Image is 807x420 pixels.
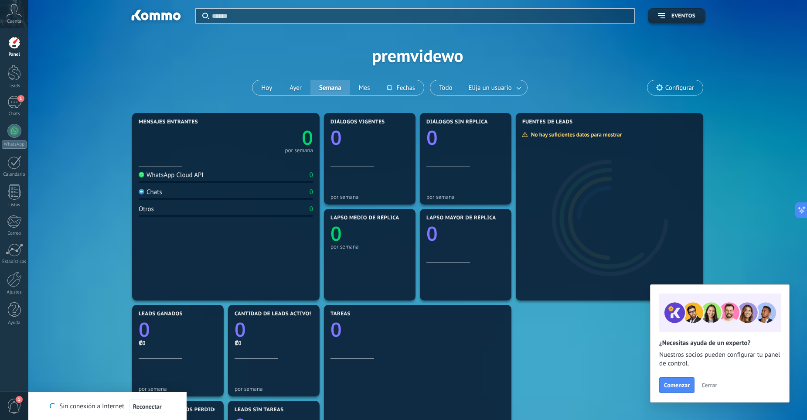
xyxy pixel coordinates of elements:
span: Leads sin tareas [235,407,283,413]
span: Fuentes de leads [522,119,573,125]
button: Semana [310,80,350,95]
a: 0 [330,316,505,343]
text: 0 [330,124,342,151]
button: Comenzar [659,377,695,393]
button: Eventos [648,8,705,24]
span: Lapso mayor de réplica [426,215,496,221]
div: Sin conexión a Internet [50,399,165,413]
div: Listas [2,202,27,208]
a: 0 [226,124,313,151]
span: Elija un usuario [467,82,514,94]
text: 0 [139,316,150,343]
div: ₡0 [235,339,313,347]
div: Chats [139,188,162,196]
span: Cuenta [7,19,21,24]
span: Tareas [330,311,351,317]
span: Nuestros socios pueden configurar tu panel de control. [659,351,780,368]
span: Cerrar [701,382,717,388]
span: 1 [17,95,24,102]
div: por semana [330,194,409,200]
div: No hay suficientes datos para mostrar [522,131,628,138]
div: 0 [310,171,313,179]
text: 0 [330,220,342,247]
div: 0 [310,205,313,213]
span: Leads ganados [139,311,183,317]
span: Comenzar [664,382,690,388]
h2: ¿Necesitas ayuda de un experto? [659,339,780,347]
button: Fechas [378,80,423,95]
button: Todo [430,80,461,95]
span: Diálogos vigentes [330,119,385,125]
span: Reconectar [133,403,162,410]
div: Otros [139,205,154,213]
div: por semana [285,148,313,153]
div: Correo [2,231,27,236]
text: 0 [235,316,246,343]
div: por semana [426,194,505,200]
button: Ayer [281,80,310,95]
text: 0 [426,124,438,151]
button: Elija un usuario [461,80,527,95]
button: Mes [350,80,379,95]
text: 0 [426,220,438,247]
div: 0 [310,188,313,196]
div: por semana [139,386,217,392]
span: Cantidad de leads activos [235,311,313,317]
div: por semana [235,386,313,392]
button: Reconectar [129,400,165,413]
div: Estadísticas [2,259,27,265]
div: Calendario [2,172,27,178]
div: por semana [330,243,409,250]
div: Chats [2,111,27,117]
a: 0 [139,316,217,343]
a: 0 [235,316,313,343]
div: WhatsApp Cloud API [139,171,204,179]
div: Leads [2,83,27,89]
button: Hoy [252,80,281,95]
div: ₡0 [139,339,217,347]
text: 0 [330,316,342,343]
div: Ayuda [2,320,27,326]
span: Mensajes entrantes [139,119,198,125]
span: 1 [16,396,23,403]
div: Panel [2,52,27,58]
div: Ajustes [2,290,27,295]
button: Cerrar [698,379,721,392]
div: WhatsApp [2,140,27,149]
span: Diálogos sin réplica [426,119,488,125]
text: 0 [302,124,313,151]
span: Eventos [671,13,695,19]
span: Configurar [665,84,694,92]
span: Lapso medio de réplica [330,215,399,221]
img: Chats [139,189,144,195]
img: WhatsApp Cloud API [139,172,144,178]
